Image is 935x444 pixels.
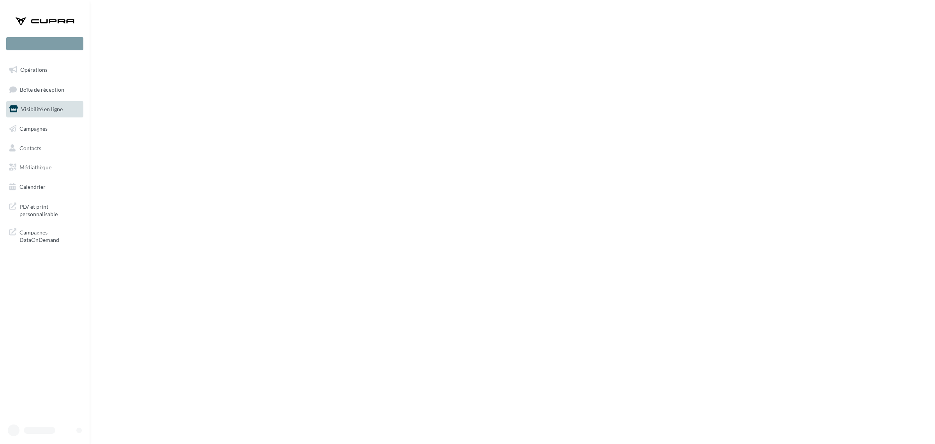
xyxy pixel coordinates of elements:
[19,201,80,218] span: PLV et print personnalisable
[19,183,46,190] span: Calendrier
[5,159,85,176] a: Médiathèque
[19,164,51,170] span: Médiathèque
[5,101,85,117] a: Visibilité en ligne
[5,224,85,247] a: Campagnes DataOnDemand
[5,62,85,78] a: Opérations
[6,37,83,50] div: Nouvelle campagne
[5,81,85,98] a: Boîte de réception
[21,106,63,112] span: Visibilité en ligne
[19,125,48,132] span: Campagnes
[19,144,41,151] span: Contacts
[5,121,85,137] a: Campagnes
[5,140,85,156] a: Contacts
[5,179,85,195] a: Calendrier
[5,198,85,221] a: PLV et print personnalisable
[20,66,48,73] span: Opérations
[20,86,64,92] span: Boîte de réception
[19,227,80,244] span: Campagnes DataOnDemand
